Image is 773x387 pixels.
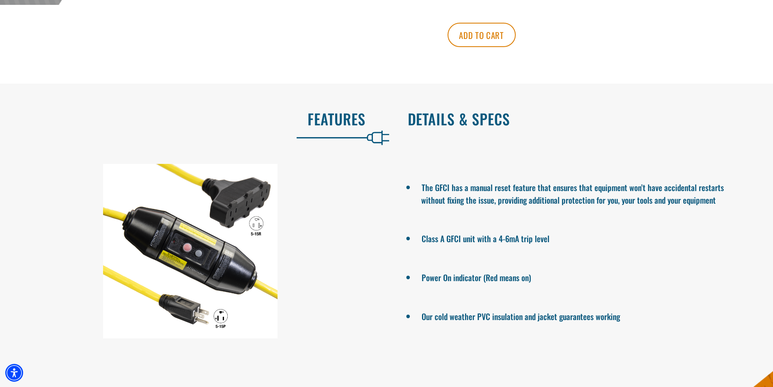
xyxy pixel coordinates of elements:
[448,23,516,47] button: Add to cart
[5,364,23,382] div: Accessibility Menu
[421,230,745,245] li: Class A GFCI unit with a 4-6mA trip level
[17,110,366,127] h2: Features
[408,110,756,127] h2: Details & Specs
[421,179,745,206] li: The GFCI has a manual reset feature that ensures that equipment won’t have accidental restarts wi...
[421,269,745,284] li: Power On indicator (Red means on)
[421,308,745,323] li: Our cold weather PVC insulation and jacket guarantees working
